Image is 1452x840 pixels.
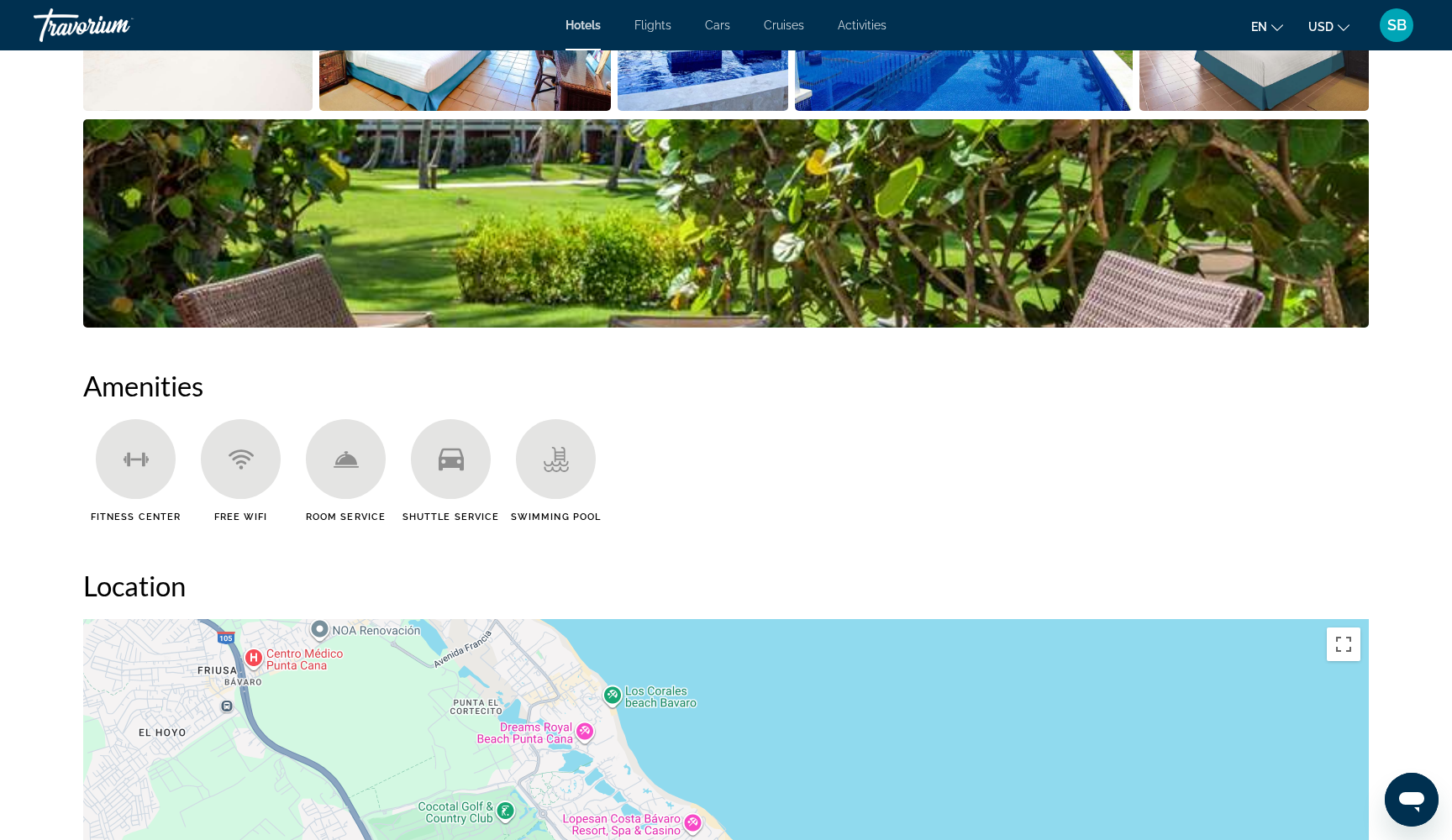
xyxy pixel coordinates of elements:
[1327,627,1360,661] button: Toggle fullscreen view
[91,512,181,522] span: Fitness Center
[34,3,202,47] a: Travorium
[511,512,601,522] span: Swimming Pool
[402,512,500,522] span: Shuttle Service
[838,18,886,32] a: Activities
[83,118,1369,328] button: Open full-screen image slider
[1375,8,1418,43] button: User Menu
[634,18,671,32] a: Flights
[1251,14,1283,39] button: Change language
[1387,17,1407,34] span: SB
[1308,20,1334,34] span: USD
[1308,14,1349,39] button: Change currency
[566,18,601,32] a: Hotels
[1385,773,1439,827] iframe: Button to launch messaging window
[705,18,730,32] a: Cars
[764,18,804,32] a: Cruises
[214,512,268,522] span: Free WiFi
[1251,20,1267,34] span: en
[83,569,1369,602] h2: Location
[83,369,1369,402] h2: Amenities
[306,512,386,522] span: Room Service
